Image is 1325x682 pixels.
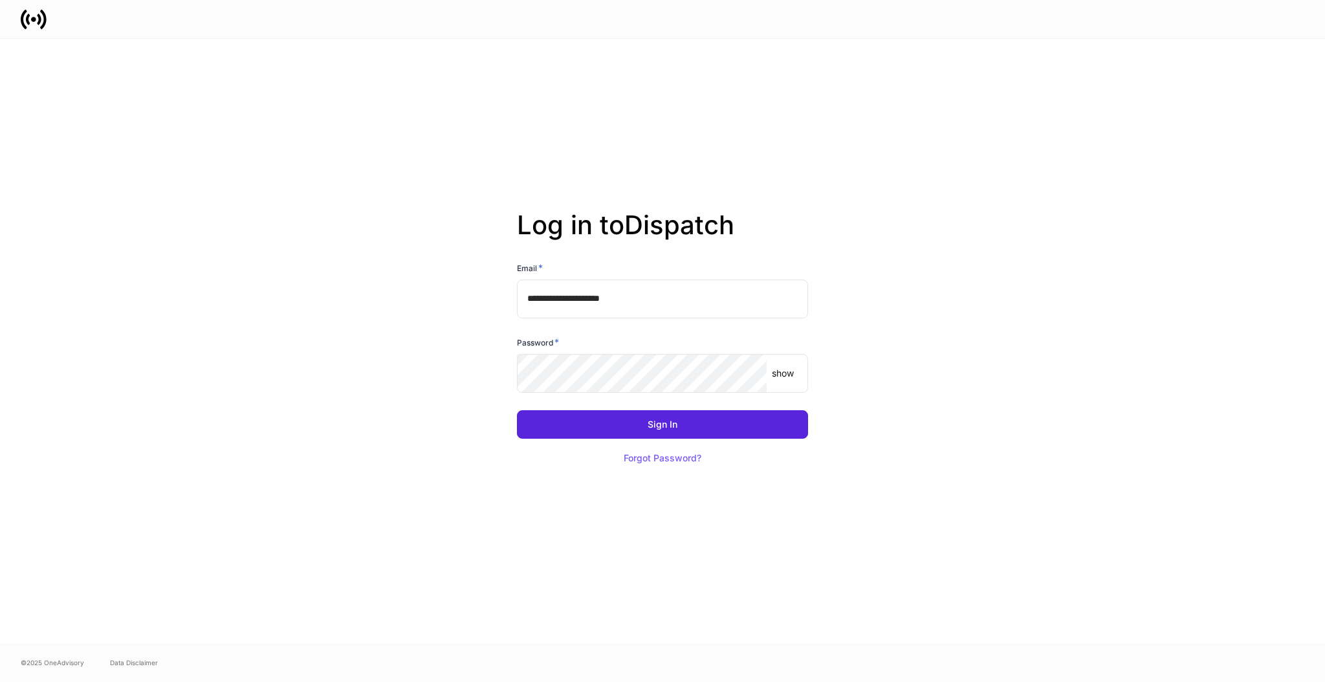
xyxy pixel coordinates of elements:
span: © 2025 OneAdvisory [21,657,84,668]
p: show [772,367,794,380]
button: Sign In [517,410,808,439]
div: Sign In [648,420,677,429]
button: Forgot Password? [608,444,717,472]
a: Data Disclaimer [110,657,158,668]
h6: Email [517,261,543,274]
h2: Log in to Dispatch [517,210,808,261]
h6: Password [517,336,559,349]
div: Forgot Password? [624,454,701,463]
